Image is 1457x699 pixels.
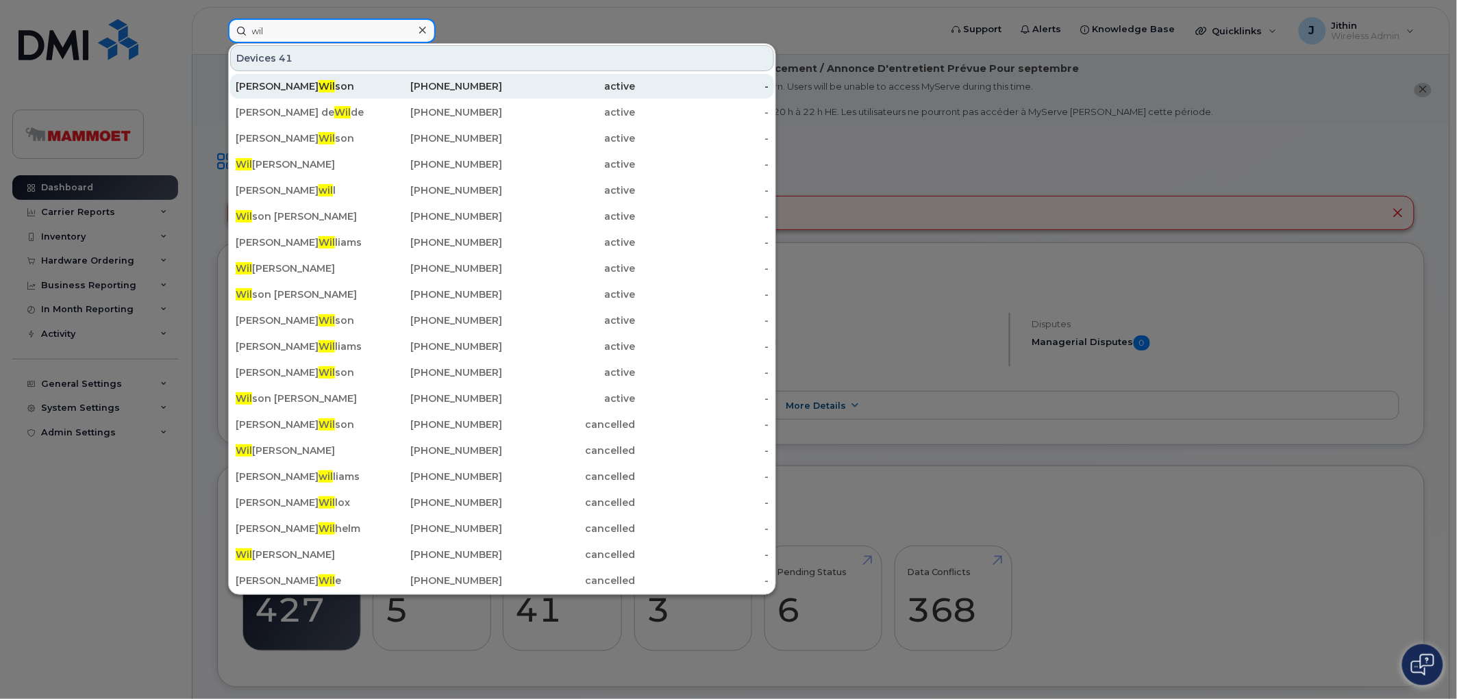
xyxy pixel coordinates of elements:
[502,131,636,145] div: active
[319,314,335,327] span: Wil
[230,490,774,515] a: [PERSON_NAME]Willox[PHONE_NUMBER]cancelled-
[230,126,774,151] a: [PERSON_NAME]Wilson[PHONE_NUMBER]active-
[319,418,335,431] span: Wil
[230,516,774,541] a: [PERSON_NAME]Wilhelm[PHONE_NUMBER]cancelled-
[236,444,369,457] div: [PERSON_NAME]
[636,157,769,171] div: -
[236,392,369,405] div: son [PERSON_NAME]
[369,470,503,483] div: [PHONE_NUMBER]
[636,574,769,587] div: -
[230,464,774,489] a: [PERSON_NAME]williams[PHONE_NUMBER]cancelled-
[369,392,503,405] div: [PHONE_NUMBER]
[636,262,769,275] div: -
[236,366,369,379] div: [PERSON_NAME] son
[636,470,769,483] div: -
[236,210,252,223] span: Wil
[230,438,774,463] a: Wil[PERSON_NAME][PHONE_NUMBER]cancelled-
[502,418,636,431] div: cancelled
[369,157,503,171] div: [PHONE_NUMBER]
[502,105,636,119] div: active
[230,74,774,99] a: [PERSON_NAME]Wilson[PHONE_NUMBER]active-
[369,444,503,457] div: [PHONE_NUMBER]
[369,79,503,93] div: [PHONE_NUMBER]
[319,80,335,92] span: Wil
[236,574,369,587] div: [PERSON_NAME] e
[502,340,636,353] div: active
[236,236,369,249] div: [PERSON_NAME] liams
[369,574,503,587] div: [PHONE_NUMBER]
[230,542,774,567] a: Wil[PERSON_NAME][PHONE_NUMBER]cancelled-
[502,574,636,587] div: cancelled
[369,236,503,249] div: [PHONE_NUMBER]
[230,204,774,229] a: Wilson [PERSON_NAME][PHONE_NUMBER]active-
[369,548,503,561] div: [PHONE_NUMBER]
[236,314,369,327] div: [PERSON_NAME] son
[319,184,333,196] span: wil
[502,314,636,327] div: active
[236,522,369,535] div: [PERSON_NAME] helm
[279,51,292,65] span: 41
[636,314,769,327] div: -
[236,288,252,301] span: Wil
[369,209,503,223] div: [PHONE_NUMBER]
[236,79,369,93] div: [PERSON_NAME] son
[369,183,503,197] div: [PHONE_NUMBER]
[369,366,503,379] div: [PHONE_NUMBER]
[319,522,335,535] span: Wil
[369,418,503,431] div: [PHONE_NUMBER]
[319,132,335,144] span: Wil
[502,209,636,223] div: active
[636,288,769,301] div: -
[319,366,335,379] span: Wil
[502,392,636,405] div: active
[230,256,774,281] a: Wil[PERSON_NAME][PHONE_NUMBER]active-
[236,157,369,171] div: [PERSON_NAME]
[636,548,769,561] div: -
[502,522,636,535] div: cancelled
[636,366,769,379] div: -
[502,236,636,249] div: active
[369,496,503,509] div: [PHONE_NUMBER]
[236,496,369,509] div: [PERSON_NAME] lox
[369,131,503,145] div: [PHONE_NUMBER]
[636,522,769,535] div: -
[636,340,769,353] div: -
[319,236,335,249] span: Wil
[236,340,369,353] div: [PERSON_NAME] liams
[230,360,774,385] a: [PERSON_NAME]Wilson[PHONE_NUMBER]active-
[636,418,769,431] div: -
[236,444,252,457] span: Wil
[334,106,351,118] span: Wil
[230,568,774,593] a: [PERSON_NAME]Wile[PHONE_NUMBER]cancelled-
[230,386,774,411] a: Wilson [PERSON_NAME][PHONE_NUMBER]active-
[236,262,369,275] div: [PERSON_NAME]
[369,105,503,119] div: [PHONE_NUMBER]
[369,262,503,275] div: [PHONE_NUMBER]
[502,366,636,379] div: active
[502,496,636,509] div: cancelled
[502,183,636,197] div: active
[230,334,774,359] a: [PERSON_NAME]Williams[PHONE_NUMBER]active-
[319,496,335,509] span: Wil
[369,522,503,535] div: [PHONE_NUMBER]
[236,105,369,119] div: [PERSON_NAME] de de
[636,392,769,405] div: -
[636,444,769,457] div: -
[502,470,636,483] div: cancelled
[502,444,636,457] div: cancelled
[636,183,769,197] div: -
[369,340,503,353] div: [PHONE_NUMBER]
[230,412,774,437] a: [PERSON_NAME]Wilson[PHONE_NUMBER]cancelled-
[236,418,369,431] div: [PERSON_NAME] son
[236,158,252,170] span: Wil
[1411,654,1434,676] img: Open chat
[636,131,769,145] div: -
[236,548,369,561] div: [PERSON_NAME]
[236,470,369,483] div: [PERSON_NAME] liams
[636,105,769,119] div: -
[502,157,636,171] div: active
[236,548,252,561] span: Wil
[236,183,369,197] div: [PERSON_NAME] l
[230,308,774,333] a: [PERSON_NAME]Wilson[PHONE_NUMBER]active-
[236,262,252,275] span: Wil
